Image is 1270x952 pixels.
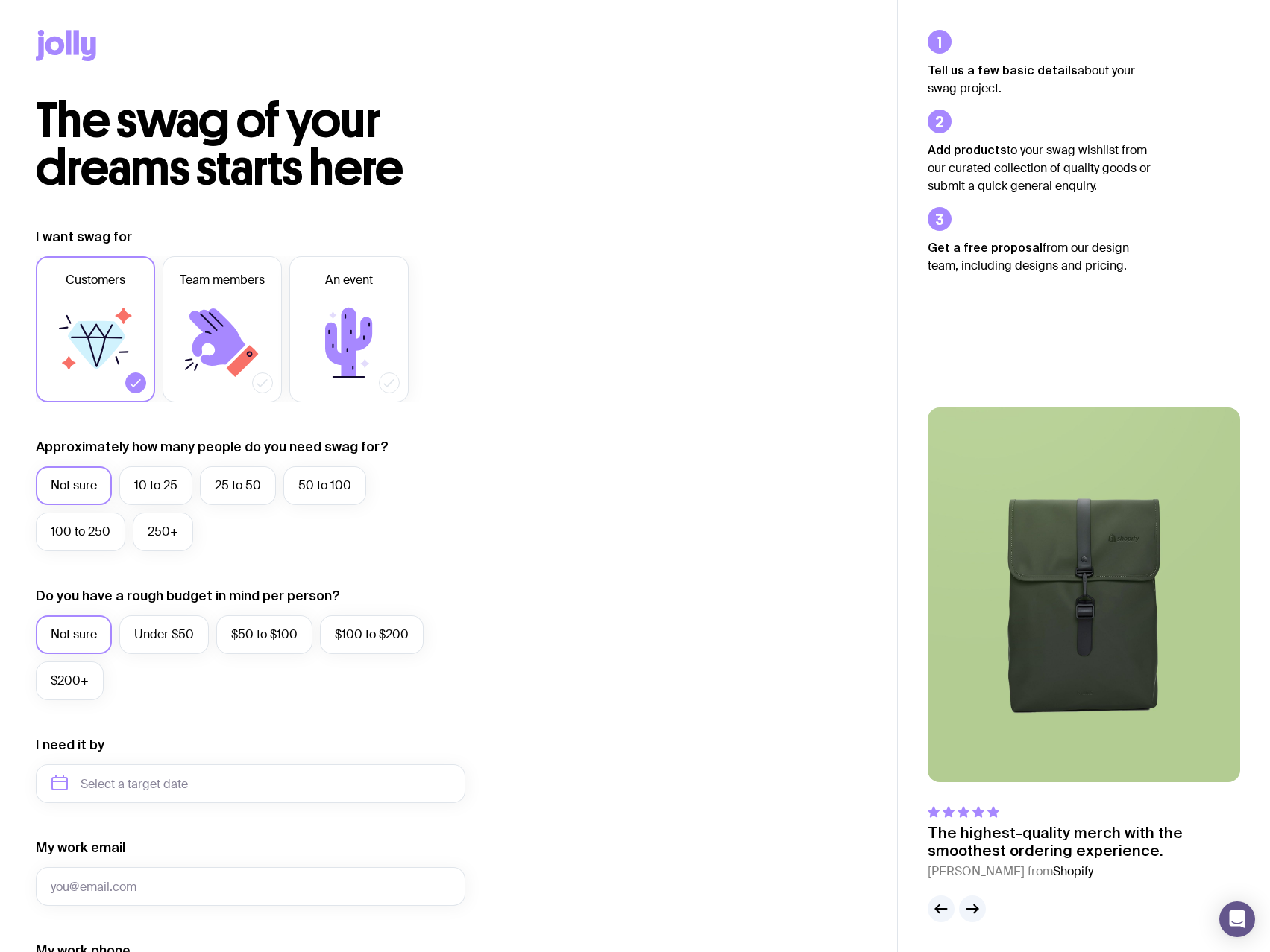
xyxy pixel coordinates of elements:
[200,466,276,505] label: 25 to 50
[1219,901,1255,937] div: Open Intercom Messenger
[320,615,424,654] label: $100 to $200
[36,228,132,246] label: I want swag for
[36,839,125,857] label: My work email
[283,466,366,505] label: 50 to 100
[1053,863,1093,879] span: Shopify
[133,513,193,551] label: 250+
[928,241,1043,254] strong: Get a free proposal
[36,867,465,906] input: you@email.com
[36,661,104,700] label: $200+
[36,615,112,654] label: Not sure
[36,466,112,505] label: Not sure
[36,513,125,551] label: 100 to 250
[928,63,1078,77] strong: Tell us a few basic details
[928,61,1151,98] p: about your swag project.
[119,466,192,505] label: 10 to 25
[66,271,125,289] span: Customers
[36,736,104,754] label: I need it by
[928,238,1151,275] p: from our design team, including designs and pricing.
[36,587,340,605] label: Do you have a rough budget in mind per person?
[928,863,1240,880] cite: [PERSON_NAME] from
[180,271,265,289] span: Team members
[36,91,403,197] span: The swag of your dreams starts here
[928,824,1240,860] p: The highest-quality merch with the smoothest ordering experience.
[928,141,1151,195] p: to your swag wishlist from our curated collection of quality goods or submit a quick general enqu...
[36,438,389,456] label: Approximately how many people do you need swag for?
[325,271,373,289] span: An event
[36,764,465,803] input: Select a target date
[928,143,1007,156] strong: Add products
[119,615,209,654] label: Under $50
[216,615,312,654] label: $50 to $100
